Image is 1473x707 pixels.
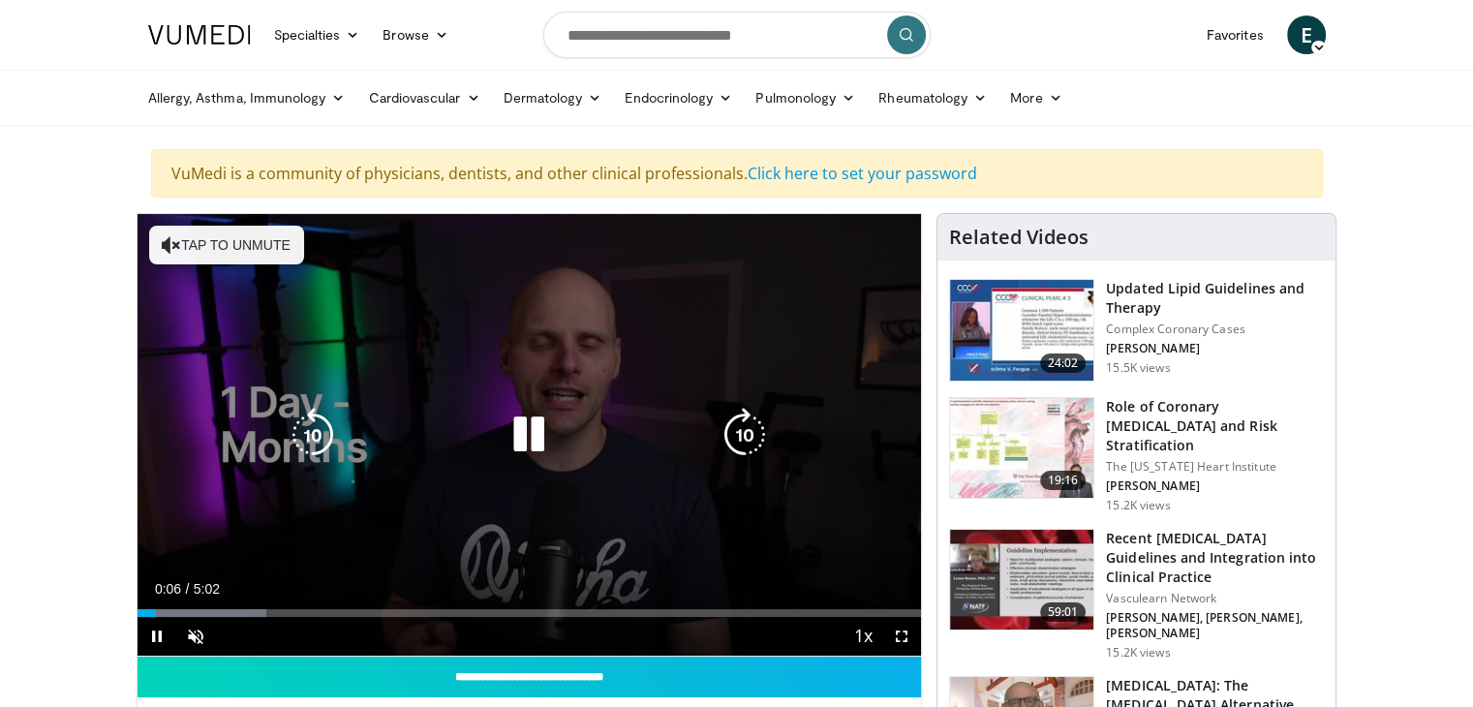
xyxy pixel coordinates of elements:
[949,226,1089,249] h4: Related Videos
[1040,471,1087,490] span: 19:16
[882,617,921,656] button: Fullscreen
[543,12,931,58] input: Search topics, interventions
[998,78,1073,117] a: More
[1106,645,1170,661] p: 15.2K views
[1106,498,1170,513] p: 15.2K views
[138,214,922,657] video-js: Video Player
[1106,610,1324,641] p: [PERSON_NAME], [PERSON_NAME], [PERSON_NAME]
[950,398,1093,499] img: 1efa8c99-7b8a-4ab5-a569-1c219ae7bd2c.150x105_q85_crop-smart_upscale.jpg
[1040,602,1087,622] span: 59:01
[1040,353,1087,373] span: 24:02
[748,163,977,184] a: Click here to set your password
[155,581,181,597] span: 0:06
[950,530,1093,630] img: 87825f19-cf4c-4b91-bba1-ce218758c6bb.150x105_q85_crop-smart_upscale.jpg
[138,609,922,617] div: Progress Bar
[1106,478,1324,494] p: [PERSON_NAME]
[1106,459,1324,475] p: The [US_STATE] Heart Institute
[151,149,1323,198] div: VuMedi is a community of physicians, dentists, and other clinical professionals.
[1106,591,1324,606] p: Vasculearn Network
[1106,529,1324,587] h3: Recent [MEDICAL_DATA] Guidelines and Integration into Clinical Practice
[356,78,491,117] a: Cardiovascular
[138,617,176,656] button: Pause
[371,15,460,54] a: Browse
[1106,360,1170,376] p: 15.5K views
[176,617,215,656] button: Unmute
[1106,279,1324,318] h3: Updated Lipid Guidelines and Therapy
[262,15,372,54] a: Specialties
[744,78,867,117] a: Pulmonology
[148,25,251,45] img: VuMedi Logo
[492,78,614,117] a: Dermatology
[1195,15,1275,54] a: Favorites
[844,617,882,656] button: Playback Rate
[186,581,190,597] span: /
[949,279,1324,382] a: 24:02 Updated Lipid Guidelines and Therapy Complex Coronary Cases [PERSON_NAME] 15.5K views
[1287,15,1326,54] a: E
[149,226,304,264] button: Tap to unmute
[1106,397,1324,455] h3: Role of Coronary [MEDICAL_DATA] and Risk Stratification
[949,529,1324,661] a: 59:01 Recent [MEDICAL_DATA] Guidelines and Integration into Clinical Practice Vasculearn Network ...
[867,78,998,117] a: Rheumatology
[1106,341,1324,356] p: [PERSON_NAME]
[613,78,744,117] a: Endocrinology
[950,280,1093,381] img: 77f671eb-9394-4acc-bc78-a9f077f94e00.150x105_q85_crop-smart_upscale.jpg
[949,397,1324,513] a: 19:16 Role of Coronary [MEDICAL_DATA] and Risk Stratification The [US_STATE] Heart Institute [PER...
[137,78,357,117] a: Allergy, Asthma, Immunology
[1106,322,1324,337] p: Complex Coronary Cases
[194,581,220,597] span: 5:02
